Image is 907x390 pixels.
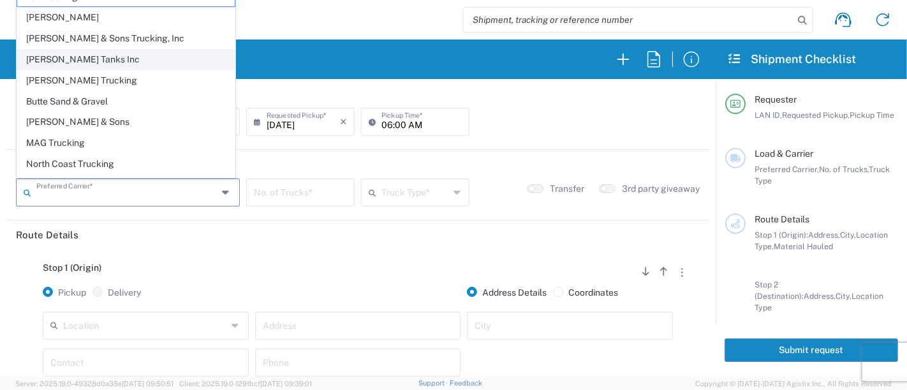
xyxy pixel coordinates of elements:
[755,94,797,105] span: Requester
[17,154,235,174] span: North Coast Trucking
[755,230,808,240] span: Stop 1 (Origin):
[467,287,547,298] label: Address Details
[550,183,585,194] label: Transfer
[622,183,700,194] label: 3rd party giveaway
[727,52,856,67] h2: Shipment Checklist
[774,242,833,251] span: Material Hauled
[16,229,78,242] h2: Route Details
[17,133,235,153] span: MAG Trucking
[17,71,235,90] span: [PERSON_NAME] Trucking
[804,291,836,301] span: Address,
[463,8,793,32] input: Shipment, tracking or reference number
[450,379,482,387] a: Feedback
[755,164,819,174] span: Preferred Carrier,
[122,380,173,387] span: [DATE] 09:50:51
[850,110,894,120] span: Pickup Time
[755,110,782,120] span: LAN ID,
[725,338,898,362] button: Submit request
[340,112,347,132] i: ×
[755,214,809,224] span: Route Details
[755,280,804,301] span: Stop 2 (Destination):
[782,110,850,120] span: Requested Pickup,
[695,378,892,389] span: Copyright © [DATE]-[DATE] Agistix Inc., All Rights Reserved
[179,380,312,387] span: Client: 2025.19.0-129fbcf
[808,230,840,240] span: Address,
[17,92,235,112] span: Butte Sand & Gravel
[819,164,869,174] span: No. of Trucks,
[15,380,173,387] span: Server: 2025.19.0-49328d0a35e
[840,230,856,240] span: City,
[17,112,235,132] span: [PERSON_NAME] & Sons
[260,380,312,387] span: [DATE] 09:39:01
[553,287,618,298] label: Coordinates
[755,148,813,159] span: Load & Carrier
[836,291,852,301] span: City,
[43,263,101,273] span: Stop 1 (Origin)
[418,379,450,387] a: Support
[17,175,235,195] span: Northstate Aggregate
